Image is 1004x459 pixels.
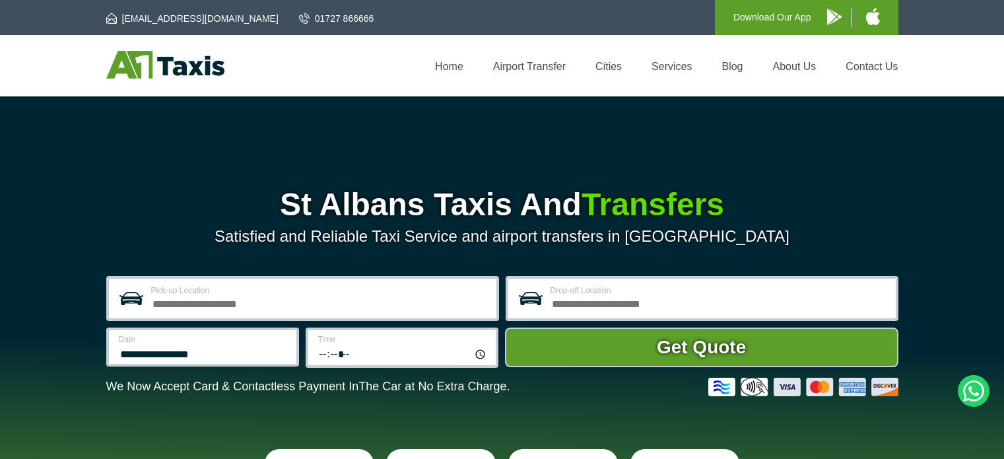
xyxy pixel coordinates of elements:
a: Cities [595,61,622,72]
a: Services [652,61,692,72]
a: 01727 866666 [299,12,374,25]
button: Get Quote [505,328,898,367]
img: Credit And Debit Cards [708,378,898,396]
span: Transfers [582,187,724,222]
p: Download Our App [733,9,811,26]
a: [EMAIL_ADDRESS][DOMAIN_NAME] [106,12,279,25]
a: Home [435,61,463,72]
h1: St Albans Taxis And [106,189,898,221]
a: Airport Transfer [493,61,566,72]
img: A1 Taxis St Albans LTD [106,51,224,79]
label: Date [119,335,288,343]
a: Blog [721,61,743,72]
label: Drop-off Location [551,287,888,295]
img: A1 Taxis Android App [827,9,842,25]
span: The Car at No Extra Charge. [358,380,510,393]
p: We Now Accept Card & Contactless Payment In [106,380,510,394]
img: A1 Taxis iPhone App [866,8,880,25]
label: Time [318,335,488,343]
label: Pick-up Location [151,287,488,295]
p: Satisfied and Reliable Taxi Service and airport transfers in [GEOGRAPHIC_DATA] [106,227,898,246]
a: Contact Us [846,61,898,72]
a: About Us [773,61,817,72]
